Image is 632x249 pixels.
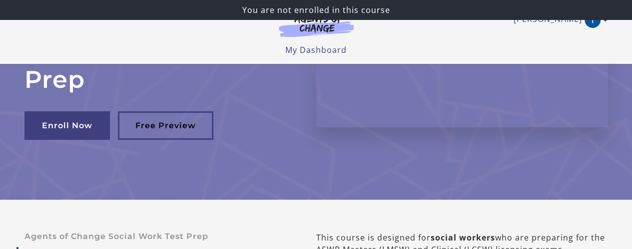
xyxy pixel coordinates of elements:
[24,232,284,241] p: Agents of Change Social Work Test Prep
[24,111,110,140] a: Enroll Now
[4,4,628,16] p: You are not enrolled in this course
[118,111,213,140] a: Free Preview
[285,44,347,55] a: My Dashboard
[431,232,495,243] b: social workers
[514,12,603,28] a: Toggle menu
[268,14,364,37] img: Agents of Change Logo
